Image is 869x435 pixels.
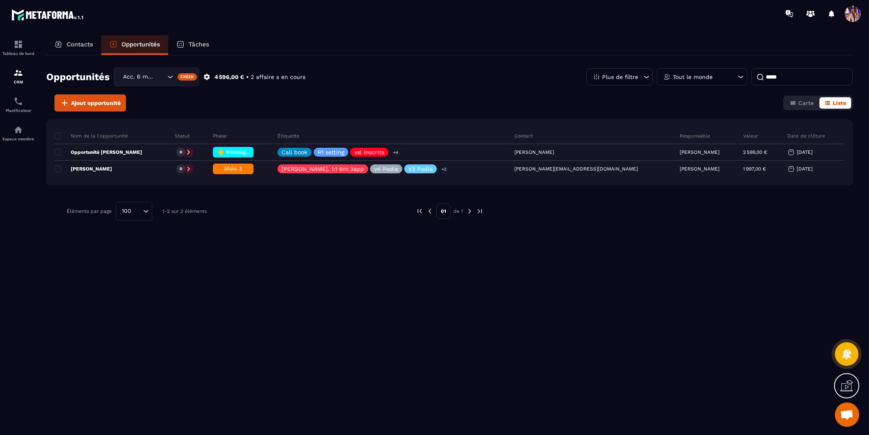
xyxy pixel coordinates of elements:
p: V3 Podia [408,166,433,172]
img: formation [13,39,23,49]
p: [PERSON_NAME] [680,149,719,155]
a: schedulerschedulerPlanificateur [2,90,35,119]
p: 01 [436,203,451,219]
p: 1 997,00 € [743,166,766,172]
span: Ajout opportunité [71,99,121,107]
a: Ouvrir le chat [835,402,859,427]
p: Plus de filtre [602,74,638,80]
span: 👋 Message de Bienvenue [217,149,289,155]
p: [PERSON_NAME] [680,166,719,172]
p: Tâches [189,41,209,48]
button: Ajout opportunité [54,94,126,111]
img: prev [416,208,423,215]
p: Contact [514,133,533,139]
p: v4 Podia [374,166,398,172]
p: Étiquette [277,133,299,139]
p: vsl inscrits [354,149,384,155]
p: Espace membre [2,137,35,141]
p: 2 599,00 € [743,149,767,155]
p: Contacts [67,41,93,48]
p: de 1 [453,208,463,214]
a: formationformationTableau de bord [2,33,35,62]
p: 1-2 sur 2 éléments [163,208,207,214]
p: R1 setting [318,149,344,155]
p: Opportunité [PERSON_NAME] [54,149,142,155]
p: 2 affaire s en cours [251,73,306,81]
p: 0 [180,166,182,172]
input: Search for option [134,207,141,216]
input: Search for option [157,72,165,81]
p: Éléments par page [67,208,112,214]
span: Liste [833,100,846,106]
span: 100 [119,207,134,216]
img: next [476,208,483,215]
p: Tableau de bord [2,51,35,56]
a: Contacts [46,35,101,55]
p: Tout le monde [673,74,713,80]
p: Date de clôture [787,133,825,139]
p: Responsable [680,133,710,139]
p: [DATE] [797,166,813,172]
a: Opportunités [101,35,168,55]
img: logo [11,7,85,22]
div: Search for option [114,68,199,86]
p: Statut [175,133,190,139]
p: Opportunités [121,41,160,48]
p: • [246,73,249,81]
p: Nom de la l'opportunité [54,133,128,139]
div: Créer [178,73,197,81]
p: 0 [180,149,182,155]
p: Valeur [743,133,758,139]
a: automationsautomationsEspace membre [2,119,35,147]
img: next [466,208,473,215]
a: formationformationCRM [2,62,35,90]
span: Carte [798,100,814,106]
h2: Opportunités [46,69,110,85]
p: 4 596,00 € [215,73,244,81]
img: scheduler [13,96,23,106]
img: formation [13,68,23,78]
button: Liste [819,97,851,109]
p: Phase [213,133,227,139]
span: Mois 3 [224,165,242,172]
div: Search for option [116,202,152,221]
p: [PERSON_NAME]. 1:1 6m 3app [282,166,364,172]
button: Carte [785,97,819,109]
img: prev [426,208,433,215]
p: [DATE] [797,149,813,155]
p: +4 [390,148,401,157]
a: Tâches [168,35,217,55]
p: [PERSON_NAME] [54,166,112,172]
p: +2 [439,165,449,173]
p: Call book [282,149,308,155]
p: CRM [2,80,35,84]
img: automations [13,125,23,135]
span: Acc. 6 mois - 3 appels [121,72,157,81]
p: Planificateur [2,108,35,113]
